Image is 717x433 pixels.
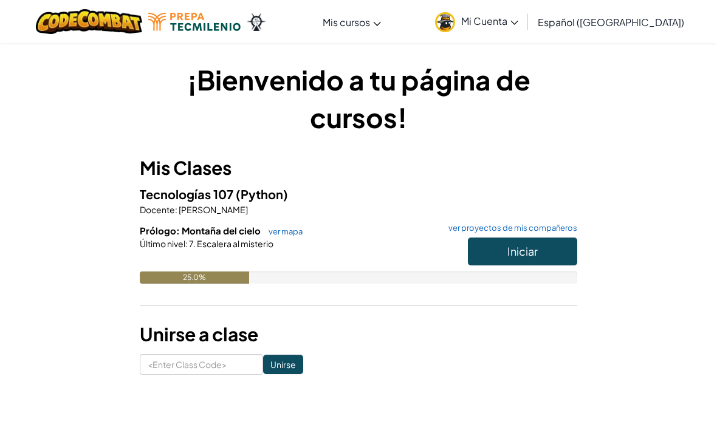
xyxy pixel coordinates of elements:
[236,186,288,202] span: (Python)
[188,238,196,249] span: 7.
[140,204,175,215] span: Docente
[185,238,188,249] span: :
[177,204,248,215] span: [PERSON_NAME]
[36,9,142,34] img: CodeCombat logo
[140,186,236,202] span: Tecnologías 107
[507,244,538,258] span: Iniciar
[140,271,249,284] div: 25.0%
[323,16,370,29] span: Mis cursos
[140,225,262,236] span: Prólogo: Montaña del cielo
[262,227,303,236] a: ver mapa
[435,12,455,32] img: avatar
[196,238,273,249] span: Escalera al misterio
[148,13,241,31] img: Tecmilenio logo
[175,204,177,215] span: :
[140,61,577,136] h1: ¡Bienvenido a tu página de cursos!
[532,5,690,38] a: Español ([GEOGRAPHIC_DATA])
[140,154,577,182] h3: Mis Clases
[247,13,266,31] img: Ozaria
[429,2,524,41] a: Mi Cuenta
[263,355,303,374] input: Unirse
[538,16,684,29] span: Español ([GEOGRAPHIC_DATA])
[468,237,577,265] button: Iniciar
[140,354,263,375] input: <Enter Class Code>
[140,321,577,348] h3: Unirse a clase
[461,15,518,27] span: Mi Cuenta
[442,224,577,232] a: ver proyectos de mis compañeros
[140,238,185,249] span: Último nivel
[317,5,387,38] a: Mis cursos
